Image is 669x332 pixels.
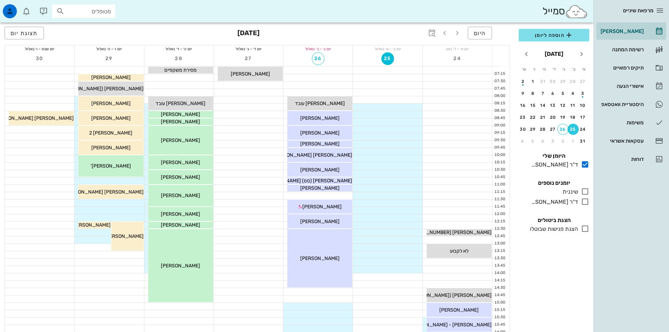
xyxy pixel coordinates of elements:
div: רשימת המתנה [599,47,644,52]
a: דוחות [596,151,666,168]
button: 31 [537,76,549,87]
div: הצגת פגישות שבוטלו [527,225,578,233]
h4: יומנים נוספים [519,179,589,187]
div: 30 [517,127,529,132]
div: ד"ר [PERSON_NAME] [529,161,578,169]
div: 8 [527,91,539,96]
span: תצוגת יום [11,30,38,37]
button: 21 [537,112,549,123]
div: 11:00 [492,182,507,188]
div: 14 [537,103,549,108]
span: [PERSON_NAME] [302,204,342,210]
div: 4 [568,91,579,96]
div: יום א׳ - ל׳ באב [423,45,492,52]
div: 11:45 [492,204,507,210]
span: [PERSON_NAME] [PERSON_NAME] [64,189,144,195]
div: דוחות [599,156,644,162]
div: 31 [537,79,549,84]
div: 13:30 [492,255,507,261]
a: אישורי הגעה [596,78,666,95]
button: 6 [517,136,529,147]
div: 6 [517,139,529,144]
span: [PERSON_NAME] [300,219,340,224]
div: 15:00 [492,300,507,306]
a: משימות [596,114,666,131]
button: 11 [568,100,579,111]
span: [PERSON_NAME] [231,71,270,77]
div: תיקים רפואיים [599,65,644,71]
div: 11:30 [492,196,507,202]
span: הוספה ליומן [524,31,584,39]
div: 27 [577,79,589,84]
span: [PERSON_NAME] [300,185,340,191]
div: 19 [557,115,569,120]
button: 6 [547,88,559,99]
th: ה׳ [539,63,549,75]
th: ד׳ [549,63,558,75]
div: 08:30 [492,108,507,114]
a: תיקים רפואיים [596,59,666,76]
span: [PERSON_NAME] ([PERSON_NAME]) [60,86,144,92]
span: [PERSON_NAME] [104,233,144,239]
div: 15:15 [492,307,507,313]
div: יום שבת - ו׳ באלול [5,45,74,52]
span: [PERSON_NAME] [161,160,200,165]
th: א׳ [579,63,589,75]
div: 07:45 [492,86,507,92]
div: 10:15 [492,160,507,165]
div: 10:00 [492,152,507,158]
button: 22 [527,112,539,123]
div: 17 [577,115,589,120]
span: [PERSON_NAME] 2 [89,130,132,136]
div: 26 [558,127,568,132]
span: 24 [451,56,464,61]
div: [PERSON_NAME] [599,28,644,34]
span: [PERSON_NAME] - [PERSON_NAME] [408,322,492,328]
span: [PERSON_NAME] [PERSON_NAME] [273,152,352,158]
div: 15 [527,103,539,108]
button: היום [468,27,492,39]
button: 4 [537,136,549,147]
div: 12:45 [492,233,507,239]
div: 08:15 [492,100,507,106]
button: 19 [557,112,569,123]
span: 29 [103,56,116,61]
div: 14:00 [492,270,507,276]
th: ו׳ [529,63,538,75]
button: 3 [547,136,559,147]
button: 28 [537,124,549,135]
button: 5 [557,88,569,99]
div: 24 [577,127,589,132]
div: 14:15 [492,278,507,284]
div: 3 [577,91,589,96]
button: תצוגת יום [5,27,44,39]
div: 3 [547,139,559,144]
button: 9 [517,88,529,99]
button: 8 [527,88,539,99]
span: [PERSON_NAME] [439,307,479,313]
button: 3 [577,88,589,99]
button: [DATE] [542,47,566,61]
div: יום ג׳ - ב׳ באלול [283,45,353,52]
div: 09:30 [492,137,507,143]
div: 10 [577,103,589,108]
span: [PERSON_NAME]' [91,163,131,169]
div: 20 [547,115,559,120]
div: 07:30 [492,78,507,84]
span: [PERSON_NAME] [161,174,200,180]
button: חודש שעבר [575,48,588,60]
div: 5 [527,139,539,144]
div: שיננית [560,188,578,196]
div: 08:45 [492,115,507,121]
div: 21 [537,115,549,120]
div: 13 [547,103,559,108]
div: 9 [517,91,529,96]
div: 11:15 [492,189,507,195]
button: 7 [537,88,549,99]
div: משימות [599,120,644,125]
th: ב׳ [569,63,578,75]
span: [PERSON_NAME] [161,263,200,269]
div: 23 [517,115,529,120]
button: 17 [577,112,589,123]
button: 27 [242,52,255,65]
